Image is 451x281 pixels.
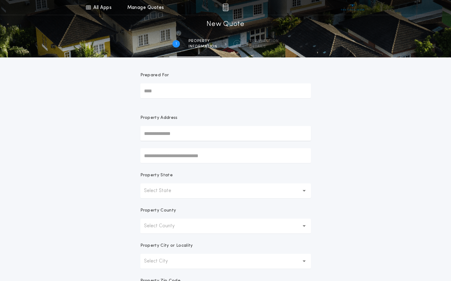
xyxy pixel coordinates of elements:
[249,39,279,44] span: Transaction
[140,72,169,78] p: Prepared For
[249,44,279,49] span: details
[140,115,311,121] p: Property Address
[144,187,181,195] p: Select State
[140,254,311,269] button: Select City
[140,208,176,214] p: Property County
[176,41,177,46] h2: 1
[189,39,217,44] span: Property
[341,4,364,10] img: vs-icon
[144,258,178,265] p: Select City
[236,41,238,46] h2: 2
[223,4,228,11] img: img
[140,243,193,249] p: Property City or Locality
[140,83,311,98] input: Prepared For
[189,44,217,49] span: information
[140,219,311,233] button: Select County
[140,183,311,198] button: Select State
[206,19,244,29] h1: New Quote
[144,222,185,230] p: Select County
[140,172,173,178] p: Property State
